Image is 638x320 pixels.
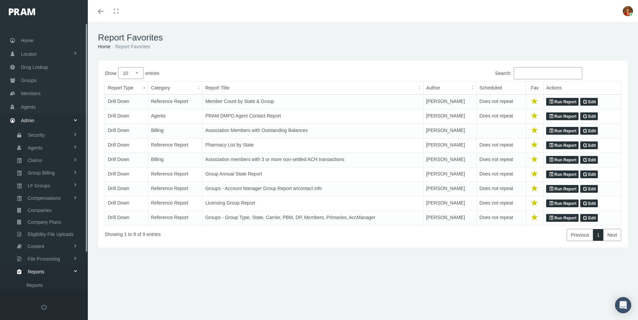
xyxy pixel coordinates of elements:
td: Drill Down [105,196,148,211]
a: Run Report [546,98,578,106]
td: Drill Down [105,109,148,124]
th: Category: activate to sort column ascending [148,81,202,95]
td: Drill Down [105,211,148,225]
td: Drill Down [105,95,148,109]
span: Locator [21,48,37,60]
td: Reference Report [148,211,202,225]
td: Does not repeat [477,167,526,182]
th: Scheduled [477,81,526,95]
span: Reports [26,279,43,291]
input: Search: [514,67,582,79]
a: Edit [580,214,598,222]
span: Drug Lookup [21,61,48,74]
td: Pharmacy List by State [202,138,423,153]
a: Run Report [546,156,578,164]
td: Reference Report [148,167,202,182]
span: Content [28,241,44,252]
td: Does not repeat [477,153,526,167]
span: Home [21,34,33,47]
span: Agents [21,101,36,113]
td: Groups - Account Manager Group Report w/contact info [202,182,423,196]
td: Reference Report [148,138,202,153]
th: Actions [543,81,621,95]
span: Favorites [26,291,46,303]
td: Drill Down [105,167,148,182]
td: Groups - Group Type, State, Carrier, PBM, DP, Members, Primaries, AccManager [202,211,423,225]
td: Billing [148,153,202,167]
a: Edit [580,98,598,106]
select: Showentries [118,67,144,79]
span: Claims [28,155,42,166]
a: Run Report [546,170,578,179]
span: Eligibility File Uploads [28,229,74,240]
td: Does not repeat [477,182,526,196]
li: Report Favorites [110,43,150,50]
span: Companies [28,205,52,216]
td: Association members with 3 or more non-settled ACH transactions [202,153,423,167]
span: Groups [21,74,36,87]
a: 1 [593,229,604,241]
td: [PERSON_NAME] [423,124,477,138]
a: Next [603,229,621,241]
a: Previous [567,229,593,241]
span: Reports [28,266,44,277]
a: Edit [580,127,598,135]
td: Does not repeat [477,196,526,211]
a: Run Report [546,214,578,222]
label: Search: [363,67,583,79]
a: Run Report [546,199,578,208]
img: S_Profile_Picture_5386.jpg [623,6,633,16]
img: PRAM_20_x_78.png [9,8,35,15]
td: [PERSON_NAME] [423,196,477,211]
th: Report Type: activate to sort column descending [105,81,148,95]
a: Edit [580,185,598,193]
td: Agents [148,109,202,124]
td: Does not repeat [477,138,526,153]
td: Does not repeat [477,95,526,109]
td: Licensing Group Report [202,196,423,211]
td: Reference Report [148,95,202,109]
td: [PERSON_NAME] [423,182,477,196]
td: [PERSON_NAME] [423,109,477,124]
label: Show entries [105,67,363,79]
td: Drill Down [105,138,148,153]
a: Edit [580,141,598,150]
th: Report Title: activate to sort column ascending [202,81,423,95]
a: Run Report [546,112,578,121]
h1: Report Favorites [98,32,628,43]
td: [PERSON_NAME] [423,167,477,182]
span: LF Groups [28,180,50,191]
td: [PERSON_NAME] [423,153,477,167]
td: Billing [148,124,202,138]
td: Drill Down [105,153,148,167]
td: [PERSON_NAME] [423,211,477,225]
td: Does not repeat [477,211,526,225]
td: [PERSON_NAME] [423,138,477,153]
a: Edit [580,199,598,208]
span: Group Billing [28,167,55,179]
a: Home [98,44,110,49]
td: Association Members with Outstanding Balances [202,124,423,138]
span: Members [21,87,41,100]
th: Fav [526,81,543,95]
a: Edit [580,156,598,164]
a: Run Report [546,127,578,135]
span: Compensations [28,192,60,204]
td: Does not repeat [477,109,526,124]
span: Company Plans [28,216,61,228]
span: Admin [21,114,34,127]
a: Run Report [546,185,578,193]
span: File Processing [28,253,60,265]
span: Security [28,129,45,141]
td: Reference Report [148,196,202,211]
td: Group Annual State Report [202,167,423,182]
span: Agents [28,142,43,154]
div: Open Intercom Messenger [615,297,631,313]
td: Reference Report [148,182,202,196]
a: Edit [580,112,598,121]
td: [PERSON_NAME] [423,95,477,109]
a: Edit [580,170,598,179]
td: Drill Down [105,182,148,196]
th: Author: activate to sort column ascending [423,81,477,95]
td: Member Count by State & Group [202,95,423,109]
